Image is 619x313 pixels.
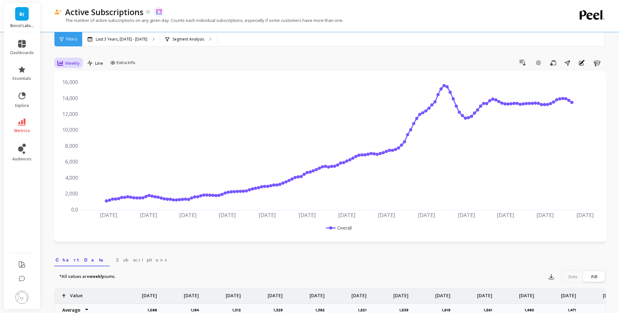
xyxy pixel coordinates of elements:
[95,60,103,66] span: Line
[116,257,167,263] span: Subscriptions
[442,308,454,313] p: 1,619
[584,271,605,282] div: Fill
[117,60,135,66] span: Extra Info
[232,308,245,313] p: 1,312
[54,251,606,266] nav: Tabs
[226,289,241,299] p: [DATE]
[13,76,31,81] span: essentials
[568,308,580,313] p: 1,471
[66,37,77,42] span: Filters
[603,289,618,299] p: [DATE]
[358,308,370,313] p: 1,521
[15,291,28,304] img: profile picture
[54,17,343,23] p: The number of active subscriptions on any given day. Counts each individual subscriptions, especi...
[309,289,325,299] p: [DATE]
[519,289,534,299] p: [DATE]
[142,289,157,299] p: [DATE]
[70,289,83,299] p: Value
[89,273,104,279] strong: weekly
[351,289,367,299] p: [DATE]
[54,9,62,15] img: header icon
[268,289,283,299] p: [DATE]
[435,289,450,299] p: [DATE]
[562,271,584,282] div: Dots
[55,257,108,263] span: Chart Data
[147,308,161,313] p: 1,088
[19,10,25,18] span: B(
[273,308,287,313] p: 1,329
[65,6,143,17] p: Active Subscriptions
[156,9,162,15] img: api.skio.svg
[96,37,147,42] p: Last 3 Years, [DATE] - [DATE]
[484,308,496,313] p: 1,561
[393,289,408,299] p: [DATE]
[184,289,199,299] p: [DATE]
[15,103,29,108] span: explore
[172,37,204,42] p: Segment Analysis
[315,308,329,313] p: 1,382
[14,128,30,133] span: metrics
[10,50,34,55] span: dashboards
[525,308,538,313] p: 1,490
[561,289,576,299] p: [DATE]
[10,23,34,28] p: Biocol Labs (US)
[65,60,80,66] span: Weekly
[191,308,203,313] p: 1,184
[59,273,115,280] p: *All values are sums.
[399,308,412,313] p: 1,539
[12,156,32,162] span: audiences
[477,289,492,299] p: [DATE]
